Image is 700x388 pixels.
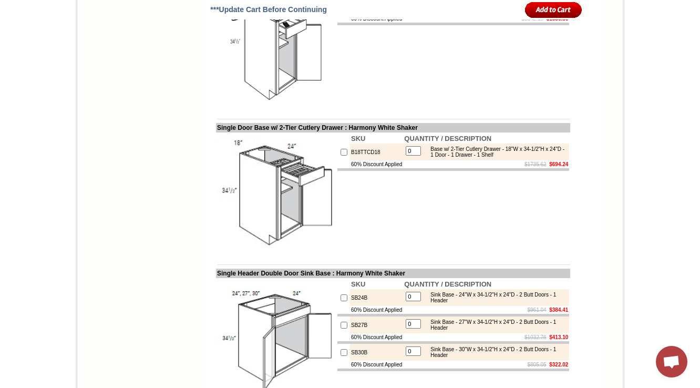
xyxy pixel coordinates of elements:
[55,29,57,30] img: spacer.gif
[216,269,570,278] td: Single Header Double Door Sink Base : Harmony White Shaker
[350,344,403,361] td: SB30B
[425,319,567,331] div: Sink Base - 27"W x 34-1/2"H x 24"D - 2 Butt Doors - 1 Header
[404,135,491,142] b: QUANTITY / DESCRIPTION
[12,2,85,11] a: Price Sheet View in PDF Format
[404,280,491,288] b: QUANTITY / DESCRIPTION
[549,161,568,167] b: $694.24
[350,306,403,314] td: 60% Discount Applied
[549,334,568,340] b: $413.10
[350,333,403,341] td: 60% Discount Applied
[2,3,10,11] img: pdf.png
[28,48,55,58] td: Alabaster Shaker
[528,362,547,367] s: $805.05
[84,29,85,30] img: spacer.gif
[119,48,146,58] td: Baycreek Gray
[85,48,117,59] td: [PERSON_NAME] White Shaker
[351,135,365,142] b: SKU
[27,29,28,30] img: spacer.gif
[147,48,174,58] td: Bellmonte Maple
[350,361,403,369] td: 60% Discount Applied
[351,280,365,288] b: SKU
[176,48,202,59] td: Belton Blue Shaker
[524,334,547,340] s: $1032.76
[549,307,568,313] b: $384.41
[425,292,567,303] div: Sink Base - 24"W x 34-1/2"H x 24"D - 2 Butt Doors - 1 Header
[656,346,687,377] a: Open chat
[425,146,567,158] div: Base w/ 2-Tier Cutlery Drawer - 18"W x 34-1/2"H x 24"D - 1 Door - 1 Drawer - 1 Shelf
[216,123,570,132] td: Single Door Base w/ 2-Tier Cutlery Drawer : Harmony White Shaker
[549,362,568,367] b: $322.02
[174,29,176,30] img: spacer.gif
[117,29,119,30] img: spacer.gif
[12,4,85,10] b: Price Sheet View in PDF Format
[524,161,547,167] s: $1735.62
[425,346,567,358] div: Sink Base - 30"W x 34-1/2"H x 24"D - 2 Butt Doors - 1 Header
[528,307,547,313] s: $961.04
[57,48,84,59] td: Altmann Yellow Walnut
[350,160,403,168] td: 60% Discount Applied
[350,144,403,160] td: B18TTCD18
[210,5,327,14] span: ***Update Cart Before Continuing
[525,1,582,18] input: Add to Cart
[350,289,403,306] td: SB24B
[217,134,335,252] img: Single Door Base w/ 2-Tier Cutlery Drawer
[146,29,147,30] img: spacer.gif
[350,316,403,333] td: SB27B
